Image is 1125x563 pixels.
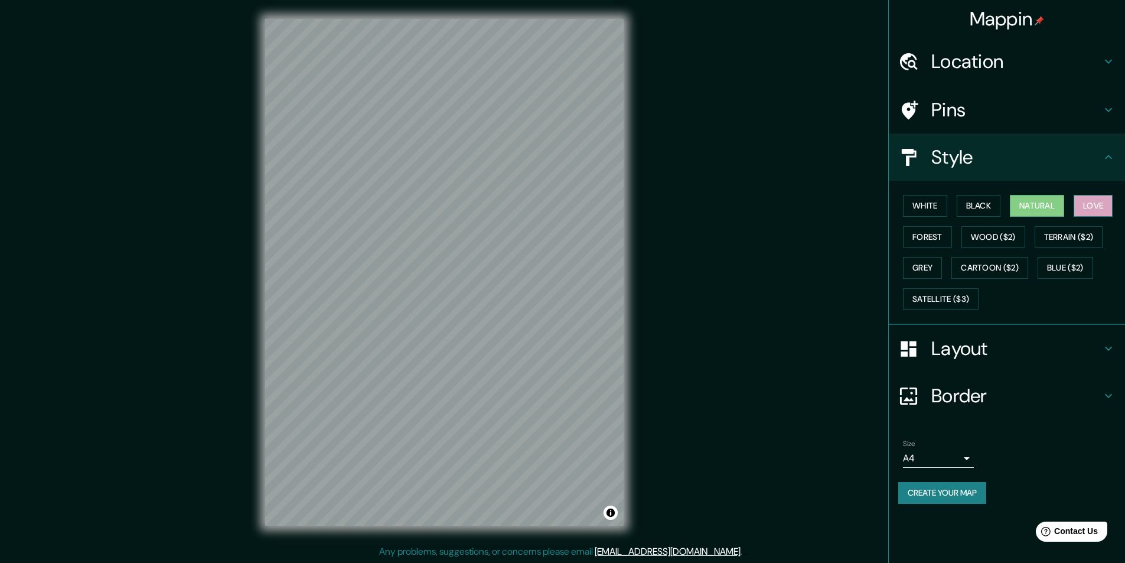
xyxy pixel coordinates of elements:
[1010,195,1064,217] button: Natural
[903,439,915,449] label: Size
[903,226,952,248] button: Forest
[951,257,1028,279] button: Cartoon ($2)
[931,337,1101,360] h4: Layout
[889,325,1125,372] div: Layout
[265,19,624,526] canvas: Map
[903,195,947,217] button: White
[1074,195,1113,217] button: Love
[931,50,1101,73] h4: Location
[903,257,942,279] button: Grey
[1020,517,1112,550] iframe: Help widget launcher
[595,545,741,558] a: [EMAIL_ADDRESS][DOMAIN_NAME]
[957,195,1001,217] button: Black
[604,506,618,520] button: Toggle attribution
[898,482,986,504] button: Create your map
[742,545,744,559] div: .
[961,226,1025,248] button: Wood ($2)
[889,86,1125,134] div: Pins
[903,449,974,468] div: A4
[889,372,1125,419] div: Border
[931,384,1101,408] h4: Border
[1035,226,1103,248] button: Terrain ($2)
[931,98,1101,122] h4: Pins
[1038,257,1093,279] button: Blue ($2)
[379,545,742,559] p: Any problems, suggestions, or concerns please email .
[970,7,1045,31] h4: Mappin
[931,145,1101,169] h4: Style
[889,38,1125,85] div: Location
[1035,16,1044,25] img: pin-icon.png
[744,545,746,559] div: .
[889,134,1125,181] div: Style
[903,288,979,310] button: Satellite ($3)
